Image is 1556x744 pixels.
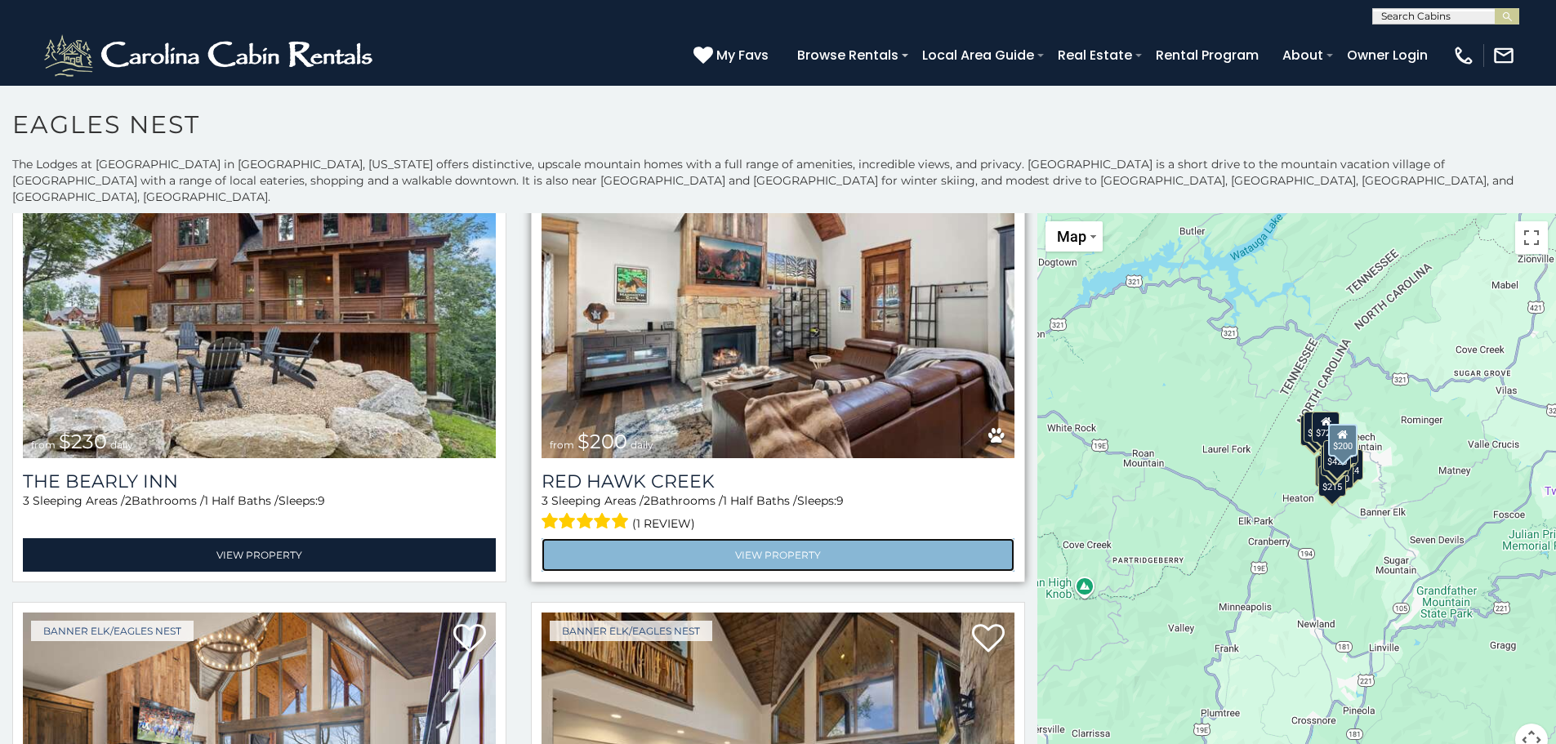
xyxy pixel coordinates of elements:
span: 3 [542,493,548,508]
div: $200 [1328,423,1358,456]
a: View Property [542,538,1014,572]
a: The Bearly Inn [23,470,496,492]
div: Sleeping Areas / Bathrooms / Sleeps: [23,492,496,534]
div: $650 [1321,445,1349,476]
a: View Property [23,538,496,572]
a: Add to favorites [453,622,486,657]
a: Rental Program [1148,41,1267,69]
span: 1 Half Baths / [204,493,279,508]
span: daily [631,439,653,451]
img: White-1-2.png [41,31,380,80]
a: The Bearly Inn from $230 daily [23,141,496,458]
a: Add to favorites [972,622,1005,657]
span: from [550,439,574,451]
span: $230 [59,430,107,453]
a: Browse Rentals [789,41,907,69]
button: Toggle fullscreen view [1515,221,1548,254]
div: $215 [1319,465,1347,496]
img: mail-regular-white.png [1492,44,1515,67]
div: $305 [1307,412,1335,443]
a: Banner Elk/Eagles Nest [550,621,712,641]
div: Sleeping Areas / Bathrooms / Sleeps: [542,492,1014,534]
div: $230 [1317,454,1345,485]
a: Red Hawk Creek [542,470,1014,492]
a: Red Hawk Creek from $200 daily [542,141,1014,458]
button: Change map style [1046,221,1103,252]
img: The Bearly Inn [23,141,496,458]
span: 2 [125,493,132,508]
div: $425 [1324,440,1352,471]
span: daily [110,439,133,451]
img: phone-regular-white.png [1452,44,1475,67]
span: (1 review) [632,513,695,534]
span: My Favs [716,45,769,65]
span: 3 [23,493,29,508]
a: Owner Login [1339,41,1436,69]
span: 2 [644,493,650,508]
span: 1 Half Baths / [723,493,797,508]
a: My Favs [693,45,773,66]
span: Map [1057,228,1086,245]
a: Real Estate [1050,41,1140,69]
div: $265 [1304,412,1331,443]
span: $200 [577,430,627,453]
a: Banner Elk/Eagles Nest [31,621,194,641]
span: from [31,439,56,451]
div: $285 [1300,414,1328,445]
a: About [1274,41,1331,69]
span: 9 [318,493,325,508]
a: Local Area Guide [914,41,1042,69]
img: Red Hawk Creek [542,141,1014,458]
div: $720 [1313,411,1340,442]
span: 9 [836,493,844,508]
div: $305 [1315,456,1343,487]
